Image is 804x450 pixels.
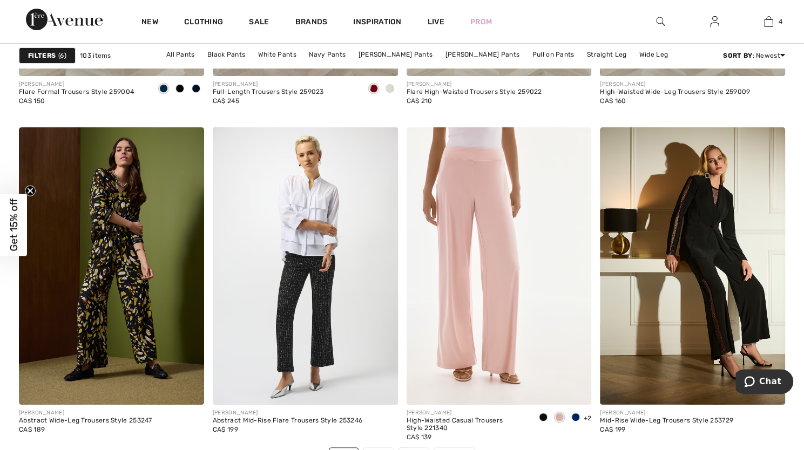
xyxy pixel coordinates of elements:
img: search the website [656,15,665,28]
span: CA$ 150 [19,97,45,105]
div: Full-Length Trousers Style 259023 [213,88,324,96]
div: [PERSON_NAME] [407,80,542,88]
strong: Filters [28,51,56,60]
img: My Info [710,15,719,28]
span: Inspiration [353,17,401,29]
div: [PERSON_NAME] [19,409,152,417]
span: CA$ 189 [19,426,45,433]
div: Abstract Wide-Leg Trousers Style 253247 [19,417,152,425]
a: 4 [742,15,795,28]
img: 1ère Avenue [26,9,103,30]
div: Quartz [551,409,567,427]
div: [PERSON_NAME] [600,80,750,88]
span: CA$ 210 [407,97,433,105]
a: Sale [249,17,269,29]
a: Live [428,16,444,28]
a: Black Pants [202,47,251,62]
span: CA$ 199 [600,426,625,433]
div: [PERSON_NAME] [600,409,733,417]
img: Abstract Mid-Rise Flare Trousers Style 253246. Black/Off White [213,127,398,405]
div: Imperial red [366,80,382,98]
span: 4 [779,17,782,26]
div: Flare High-Waisted Trousers Style 259022 [407,88,542,96]
div: Abstract Mid-Rise Flare Trousers Style 253246 [213,417,363,425]
div: Mid-Rise Wide-Leg Trousers Style 253729 [600,417,733,425]
div: Royal Sapphire 163 [567,409,584,427]
div: [PERSON_NAME] [213,80,324,88]
span: CA$ 160 [600,97,626,105]
div: [PERSON_NAME] [213,409,363,417]
a: [PERSON_NAME] Pants [440,47,525,62]
img: Mid-Rise Wide-Leg Trousers Style 253729. Black [600,127,785,405]
div: [PERSON_NAME] [407,409,526,417]
span: CA$ 139 [407,433,432,441]
img: My Bag [764,15,773,28]
span: 6 [58,51,66,60]
img: Abstract Wide-Leg Trousers Style 253247. Black/Multi [19,127,204,405]
a: [PERSON_NAME] Pants [353,47,438,62]
a: Wide Leg [634,47,673,62]
a: All Pants [161,47,200,62]
div: Black [172,80,188,98]
span: +2 [584,414,592,422]
a: Sign In [701,15,728,29]
button: Close teaser [25,186,36,196]
a: Clothing [184,17,223,29]
div: : Newest [723,51,785,60]
div: Black [535,409,551,427]
span: CA$ 199 [213,426,238,433]
iframe: Opens a widget where you can chat to one of our agents [735,369,793,396]
div: Flare Formal Trousers Style 259004 [19,88,134,96]
div: Midnight [188,80,204,98]
a: Brands [295,17,328,29]
strong: Sort By [723,52,752,59]
span: 103 items [80,51,111,60]
a: Navy Pants [303,47,351,62]
div: High-Waisted Casual Trousers Style 221340 [407,417,526,432]
div: Dark Teal [156,80,172,98]
div: [PERSON_NAME] [19,80,134,88]
a: Prom [470,16,492,28]
a: Pull on Pants [526,47,579,62]
span: Get 15% off [8,199,20,251]
a: Straight Leg [582,47,632,62]
a: White Pants [253,47,302,62]
div: Ivory [382,80,398,98]
a: New [141,17,158,29]
img: High-Waisted Casual Trousers Style 221340. Black [407,127,592,405]
div: High-Waisted Wide-Leg Trousers Style 259009 [600,88,750,96]
span: CA$ 245 [213,97,239,105]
